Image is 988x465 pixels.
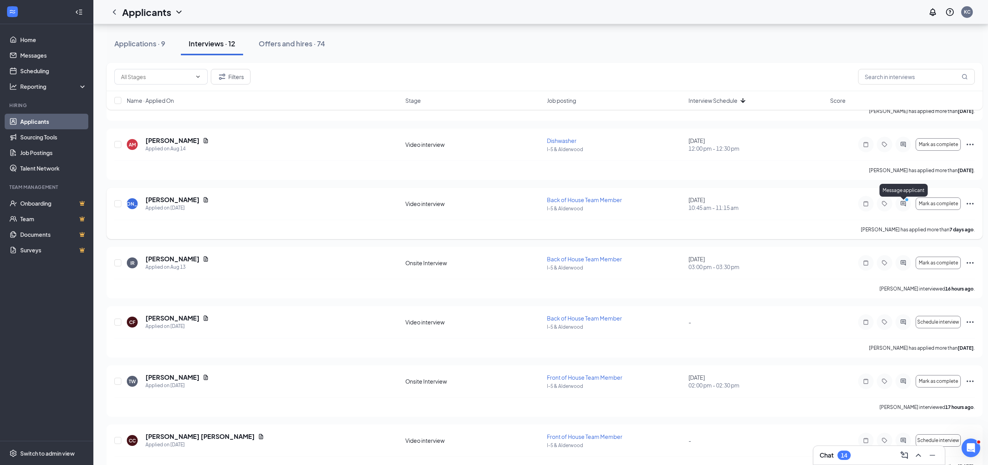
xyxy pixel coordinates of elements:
[688,255,825,271] div: [DATE]
[928,7,937,17] svg: Notifications
[203,374,209,380] svg: Document
[129,319,135,326] div: CF
[195,74,201,80] svg: ChevronDown
[547,196,622,203] span: Back of House Team Member
[688,263,825,271] span: 03:00 pm - 03:30 pm
[945,286,974,292] b: 16 hours ago
[20,48,87,63] a: Messages
[965,199,975,208] svg: Ellipses
[547,255,622,262] span: Back of House Team Member
[919,379,958,384] span: Mark as complete
[945,404,974,410] b: 17 hours ago
[20,83,87,90] div: Reporting
[962,439,980,457] iframe: Intercom live chat
[20,114,87,129] a: Applicants
[129,437,136,444] div: CC
[547,324,684,330] p: I-5 & Alderwood
[20,449,75,457] div: Switch to admin view
[145,322,209,330] div: Applied on [DATE]
[861,141,871,148] svg: Note
[917,438,959,443] span: Schedule interview
[145,441,264,449] div: Applied on [DATE]
[145,145,209,153] div: Applied on Aug 14
[964,9,970,15] div: KC
[916,434,961,447] button: Schedule interview
[965,377,975,386] svg: Ellipses
[861,319,871,325] svg: Note
[9,8,16,16] svg: WorkstreamLogo
[880,378,889,384] svg: Tag
[861,260,871,266] svg: Note
[899,260,908,266] svg: ActiveChat
[145,196,200,204] h5: [PERSON_NAME]
[20,242,87,258] a: SurveysCrown
[547,374,622,381] span: Front of House Team Member
[9,449,17,457] svg: Settings
[965,140,975,149] svg: Ellipses
[405,437,542,444] div: Video interview
[20,227,87,242] a: DocumentsCrown
[547,383,684,389] p: I-5 & Alderwood
[861,378,871,384] svg: Note
[688,319,691,326] span: -
[203,315,209,321] svg: Document
[114,39,165,48] div: Applications · 9
[259,39,325,48] div: Offers and hires · 74
[688,381,825,389] span: 02:00 pm - 02:30 pm
[879,184,928,197] div: Message applicant
[899,378,908,384] svg: ActiveChat
[258,433,264,440] svg: Document
[110,7,119,17] a: ChevronLeft
[879,404,975,410] p: [PERSON_NAME] interviewed .
[145,373,200,382] h5: [PERSON_NAME]
[20,211,87,227] a: TeamCrown
[20,63,87,79] a: Scheduling
[916,375,961,387] button: Mark as complete
[121,72,192,81] input: All Stages
[174,7,184,17] svg: ChevronDown
[919,201,958,206] span: Mark as complete
[916,138,961,151] button: Mark as complete
[965,436,975,445] svg: Ellipses
[122,5,171,19] h1: Applicants
[405,97,421,104] span: Stage
[20,196,87,211] a: OnboardingCrown
[688,137,825,152] div: [DATE]
[20,129,87,145] a: Sourcing Tools
[405,318,542,326] div: Video interview
[903,197,913,204] svg: PrimaryDot
[919,142,958,147] span: Mark as complete
[880,201,889,207] svg: Tag
[547,146,684,153] p: I-5 & Alderwood
[880,260,889,266] svg: Tag
[405,259,542,267] div: Onsite Interview
[916,316,961,328] button: Schedule interview
[820,451,834,460] h3: Chat
[20,145,87,160] a: Job Postings
[949,227,974,232] b: 7 days ago
[145,255,200,263] h5: [PERSON_NAME]
[547,97,576,104] span: Job posting
[900,451,909,460] svg: ComposeMessage
[688,144,825,152] span: 12:00 pm - 12:30 pm
[547,442,684,449] p: I-5 & Alderwood
[688,204,825,211] span: 10:45 am - 11:15 am
[203,256,209,262] svg: Document
[145,314,200,322] h5: [PERSON_NAME]
[899,201,908,207] svg: ActiveChat
[916,257,961,269] button: Mark as complete
[879,285,975,292] p: [PERSON_NAME] interviewed .
[869,345,975,351] p: [PERSON_NAME] has applied more than .
[145,136,200,145] h5: [PERSON_NAME]
[203,137,209,144] svg: Document
[547,264,684,271] p: I-5 & Alderwood
[916,197,961,210] button: Mark as complete
[145,263,209,271] div: Applied on Aug 13
[9,184,85,190] div: Team Management
[830,97,846,104] span: Score
[20,32,87,48] a: Home
[898,449,911,461] button: ComposeMessage
[861,437,871,444] svg: Note
[203,197,209,203] svg: Document
[861,226,975,233] p: [PERSON_NAME] has applied more than .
